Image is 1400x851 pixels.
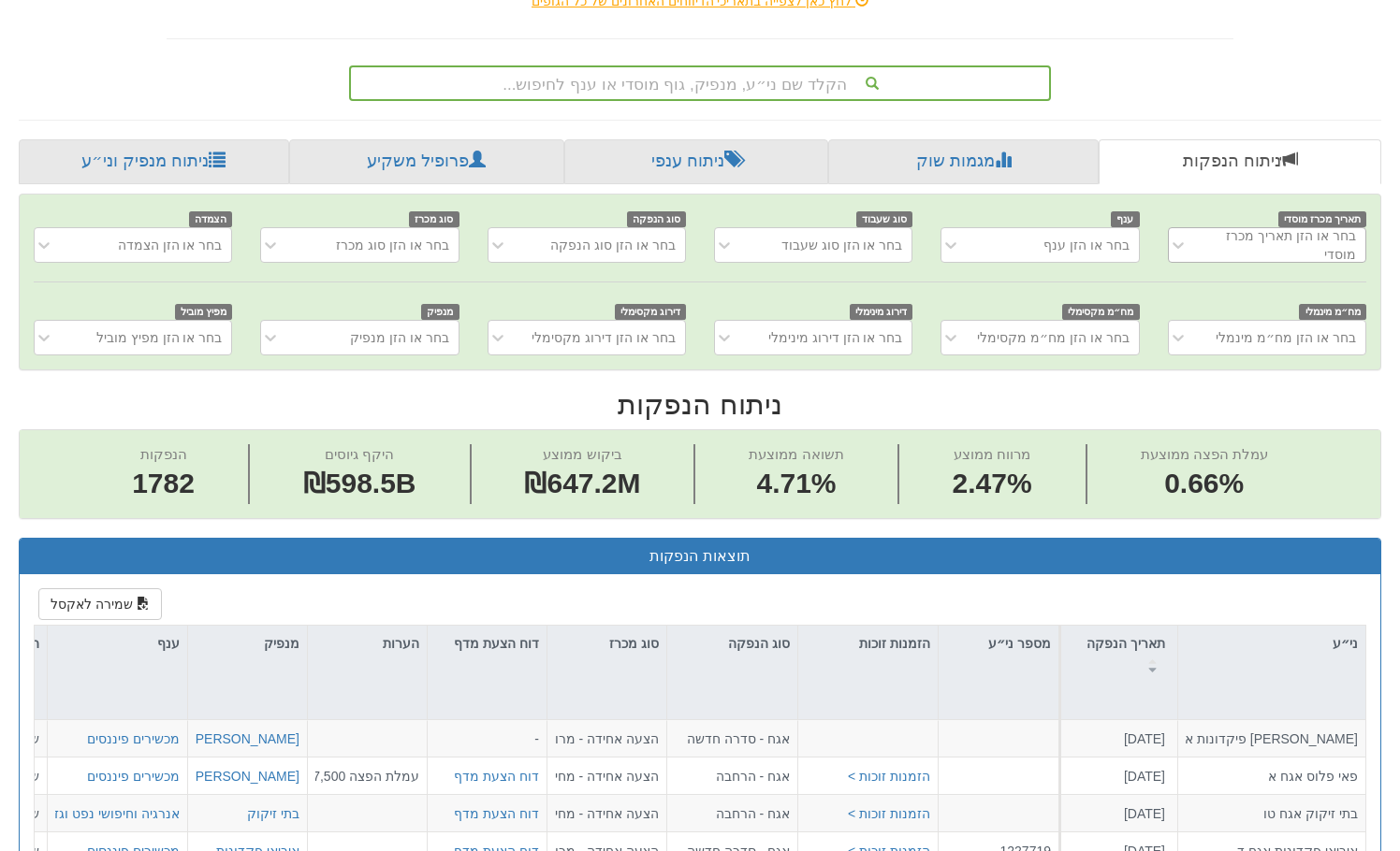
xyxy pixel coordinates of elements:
span: מרווח ממוצע [954,446,1030,462]
div: בחר או הזן מנפיק [350,328,449,347]
button: מכשירים פיננסים [87,729,180,748]
button: [PERSON_NAME] [192,767,299,786]
h3: תוצאות הנפקות [34,548,1366,565]
span: 1782 [132,464,195,504]
div: סוג הנפקה [667,626,797,661]
div: הצעה אחידה - מרווח [555,729,659,748]
button: הזמנות זוכות > [848,767,930,786]
div: [DATE] [1067,729,1165,748]
button: מכשירים פיננסים [87,767,180,786]
div: בתי זיקוק אגח טו [1186,804,1358,823]
div: בחר או הזן מפיץ מוביל [96,328,223,347]
span: ביקוש ממוצע [543,446,621,462]
div: [DATE] [1067,804,1165,823]
div: הצעה אחידה - מחיר [555,804,659,823]
span: סוג מכרז [409,211,459,227]
span: - [534,731,539,746]
div: הערות [308,626,427,661]
span: דירוג מינימלי [850,304,913,320]
span: מנפיק [421,304,459,320]
div: בחר או הזן סוג מכרז [336,236,449,254]
span: ₪647.2M [524,468,640,498]
div: פאי פלוס אגח א [1186,767,1358,786]
span: 0.66% [1141,464,1268,504]
button: בתי זיקוק [247,804,299,823]
a: ניתוח הנפקות [1099,139,1381,184]
div: הזמנות זוכות [798,626,938,661]
span: סוג הנפקה [627,211,687,227]
span: 4.71% [749,464,843,504]
button: [PERSON_NAME] פיקדונות [139,729,299,748]
div: ענף [48,626,187,661]
div: סוג מכרז [547,626,666,661]
span: מפיץ מוביל [175,304,233,320]
span: תשואה ממוצעת [749,446,843,462]
div: בחר או הזן תאריך מכרז מוסדי [1200,226,1356,264]
a: ניתוח ענפי [564,139,828,184]
span: מח״מ מקסימלי [1062,304,1140,320]
div: ני״ע [1178,626,1365,661]
div: מספר ני״ע [939,626,1058,661]
div: בחר או הזן סוג הנפקה [550,236,676,254]
div: אגח - סדרה חדשה [675,729,790,748]
span: עמלת הפצה ממוצעת [1141,446,1268,462]
span: ענף [1111,211,1140,227]
div: בחר או הזן ענף [1043,236,1130,254]
span: מח״מ מינמלי [1299,304,1366,320]
a: דוח הצעת מדף [454,806,539,821]
div: בחר או הזן מח״מ מקסימלי [977,328,1130,347]
span: סוג שעבוד [856,211,913,227]
span: הצמדה [189,211,233,227]
div: [PERSON_NAME] פיקדונות אגח ד [1186,729,1358,748]
div: אגח - הרחבה [675,804,790,823]
div: אגח - הרחבה [675,767,790,786]
span: ₪598.5B [303,468,416,498]
div: עמלת הפצה 87,500 ₪ [315,767,419,786]
button: אנרגיה וחיפושי נפט וגז [54,804,180,823]
a: מגמות שוק [828,139,1100,184]
span: הנפקות [140,446,187,462]
span: היקף גיוסים [325,446,394,462]
a: פרופיל משקיע [289,139,565,184]
div: הקלד שם ני״ע, מנפיק, גוף מוסדי או ענף לחיפוש... [351,67,1049,99]
span: דירוג מקסימלי [615,304,687,320]
a: ניתוח מנפיק וני״ע [19,139,289,184]
button: הזמנות זוכות > [848,804,930,823]
div: בחר או הזן הצמדה [118,236,223,254]
span: תאריך מכרז מוסדי [1278,211,1366,227]
a: דוח הצעת מדף [454,769,539,784]
div: [DATE] [1067,767,1165,786]
div: בחר או הזן מח״מ מינמלי [1216,328,1356,347]
div: תאריך הנפקה [1061,626,1177,683]
div: בחר או הזן דירוג מינימלי [768,328,903,347]
h2: ניתוח הנפקות [19,389,1381,420]
span: 2.47% [953,464,1032,504]
div: בחר או הזן סוג שעבוד [781,236,903,254]
div: מנפיק [188,626,307,661]
div: הצעה אחידה - מחיר [555,767,659,786]
div: בחר או הזן דירוג מקסימלי [532,328,676,347]
button: שמירה לאקסל [38,588,162,620]
div: דוח הצעת מדף [428,626,547,683]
